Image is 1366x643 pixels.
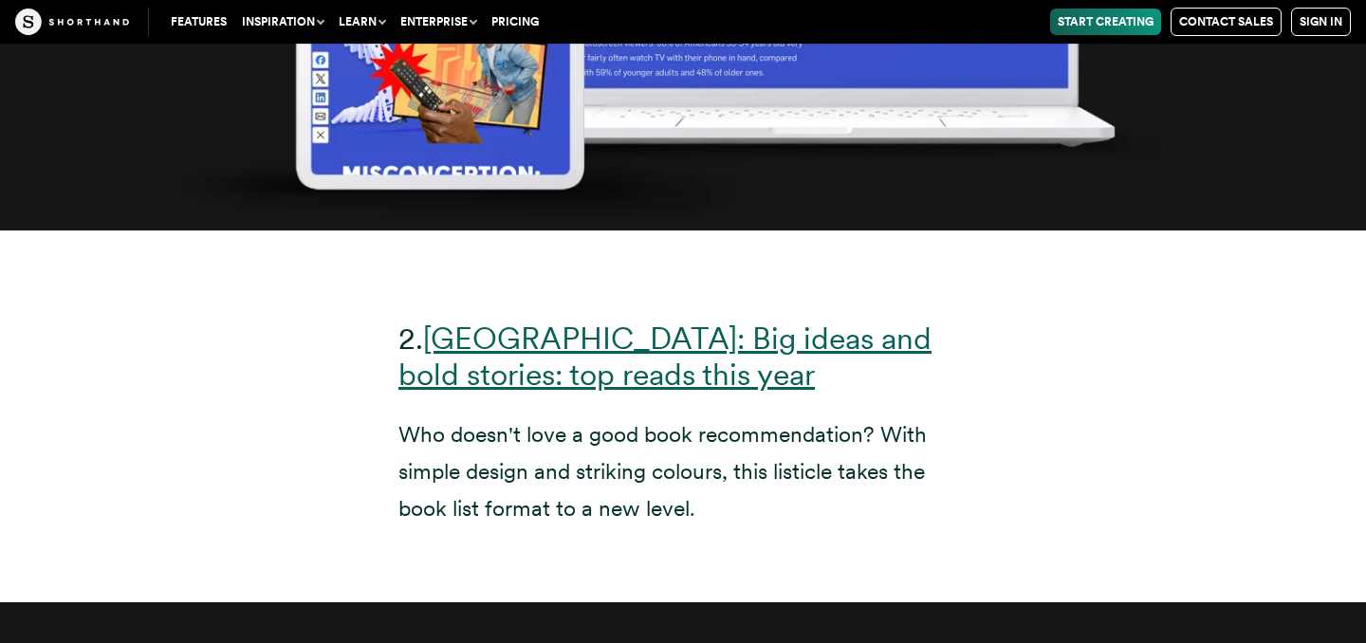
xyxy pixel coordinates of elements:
[163,9,234,35] a: Features
[331,9,393,35] button: Learn
[234,9,331,35] button: Inspiration
[1050,9,1161,35] a: Start Creating
[393,9,484,35] button: Enterprise
[1291,8,1351,36] a: Sign in
[398,320,932,394] a: [GEOGRAPHIC_DATA]: Big ideas and bold stories: top reads this year
[15,9,129,35] img: The Craft
[398,321,968,394] h3: 2.
[398,416,968,527] p: Who doesn't love a good book recommendation? With simple design and striking colours, this listic...
[484,9,546,35] a: Pricing
[1171,8,1282,36] a: Contact Sales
